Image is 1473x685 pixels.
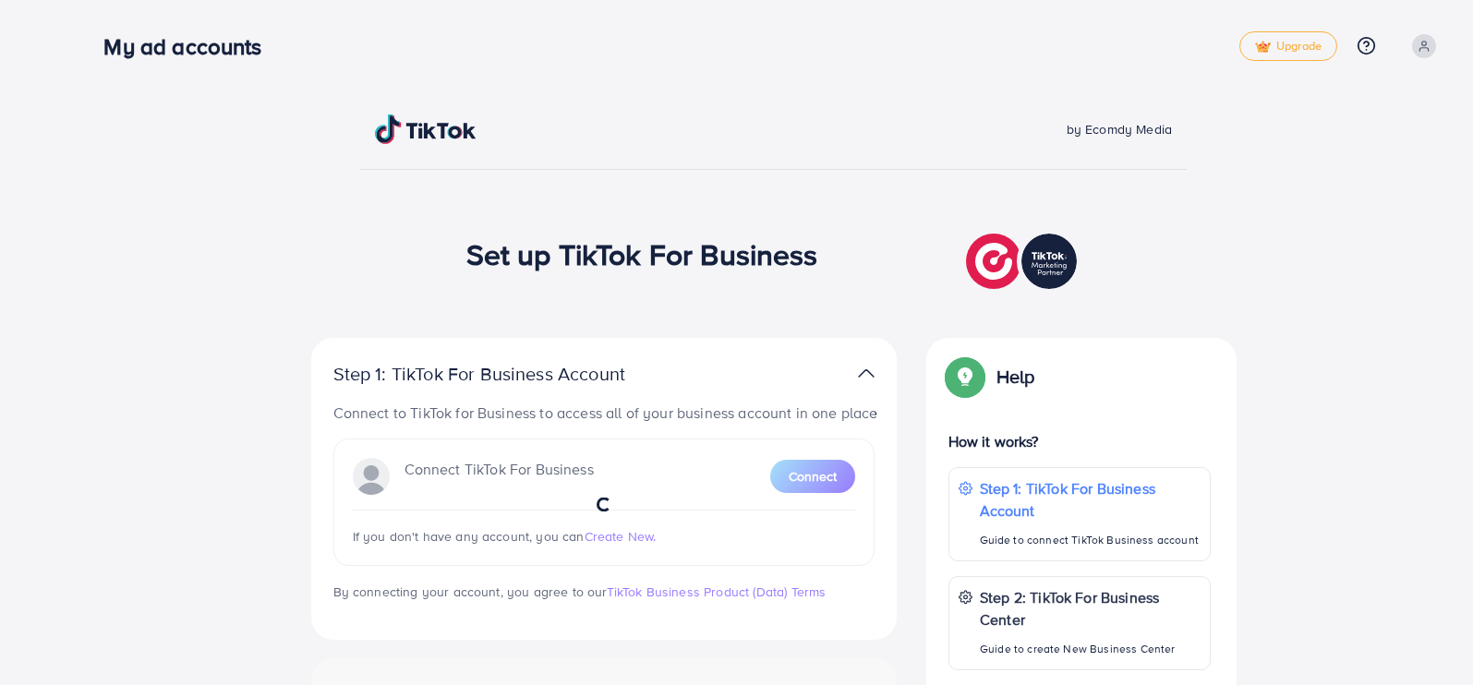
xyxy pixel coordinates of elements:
[1255,41,1271,54] img: tick
[1255,40,1322,54] span: Upgrade
[948,430,1211,452] p: How it works?
[858,360,875,387] img: TikTok partner
[996,366,1035,388] p: Help
[1239,31,1337,61] a: tickUpgrade
[375,114,477,144] img: TikTok
[103,33,276,60] h3: My ad accounts
[948,360,982,393] img: Popup guide
[980,529,1201,551] p: Guide to connect TikTok Business account
[333,363,684,385] p: Step 1: TikTok For Business Account
[466,236,818,271] h1: Set up TikTok For Business
[980,477,1201,522] p: Step 1: TikTok For Business Account
[966,229,1081,294] img: TikTok partner
[980,586,1201,631] p: Step 2: TikTok For Business Center
[980,638,1201,660] p: Guide to create New Business Center
[1067,120,1172,138] span: by Ecomdy Media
